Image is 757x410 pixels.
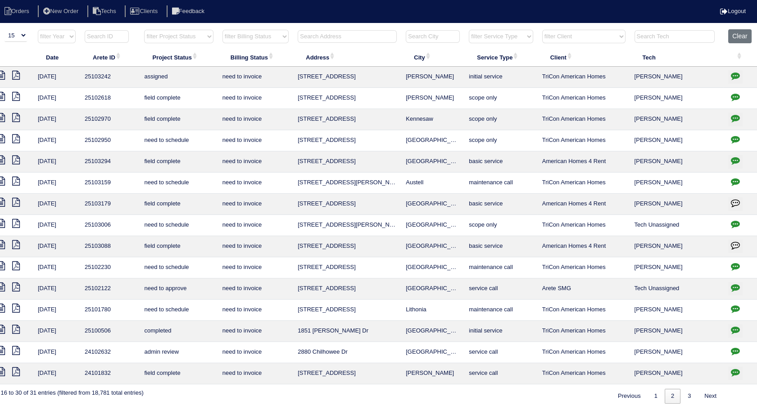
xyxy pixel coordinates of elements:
[401,342,464,363] td: [GEOGRAPHIC_DATA]
[293,88,401,109] td: [STREET_ADDRESS]
[630,278,724,300] td: Tech Unassigned
[140,109,218,130] td: field complete
[464,151,537,173] td: basic service
[630,215,724,236] td: Tech Unassigned
[80,130,140,151] td: 25102950
[401,151,464,173] td: [GEOGRAPHIC_DATA]
[80,300,140,321] td: 25101780
[293,215,401,236] td: [STREET_ADDRESS][PERSON_NAME]
[538,130,630,151] td: TriCon American Homes
[630,194,724,215] td: [PERSON_NAME]
[140,173,218,194] td: need to schedule
[464,342,537,363] td: service call
[293,278,401,300] td: [STREET_ADDRESS]
[464,109,537,130] td: scope only
[293,48,401,67] th: Address: activate to sort column ascending
[401,109,464,130] td: Kennesaw
[87,5,123,18] li: Techs
[681,389,697,404] a: 3
[33,300,80,321] td: [DATE]
[630,48,724,67] th: Tech
[630,88,724,109] td: [PERSON_NAME]
[464,88,537,109] td: scope only
[630,109,724,130] td: [PERSON_NAME]
[464,300,537,321] td: maintenance call
[38,5,86,18] li: New Order
[125,5,165,18] li: Clients
[140,321,218,342] td: completed
[218,130,293,151] td: need to invoice
[293,173,401,194] td: [STREET_ADDRESS][PERSON_NAME]
[33,194,80,215] td: [DATE]
[401,173,464,194] td: Austell
[218,363,293,384] td: need to invoice
[538,278,630,300] td: Arete SMG
[630,363,724,384] td: [PERSON_NAME]
[538,67,630,88] td: TriCon American Homes
[218,151,293,173] td: need to invoice
[80,151,140,173] td: 25103294
[33,88,80,109] td: [DATE]
[140,342,218,363] td: admin review
[33,48,80,67] th: Date
[140,257,218,278] td: need to schedule
[298,30,397,43] input: Search Address
[218,278,293,300] td: need to invoice
[80,67,140,88] td: 25103242
[293,363,401,384] td: [STREET_ADDRESS]
[401,321,464,342] td: [GEOGRAPHIC_DATA]
[33,257,80,278] td: [DATE]
[33,173,80,194] td: [DATE]
[85,30,129,43] input: Search ID
[140,194,218,215] td: field complete
[80,278,140,300] td: 25102122
[293,67,401,88] td: [STREET_ADDRESS]
[630,300,724,321] td: [PERSON_NAME]
[218,173,293,194] td: need to invoice
[401,363,464,384] td: [PERSON_NAME]
[538,342,630,363] td: TriCon American Homes
[218,300,293,321] td: need to invoice
[538,215,630,236] td: TriCon American Homes
[612,389,647,404] a: Previous
[538,151,630,173] td: American Homes 4 Rent
[406,30,460,43] input: Search City
[80,88,140,109] td: 25102618
[665,389,680,404] a: 2
[80,236,140,257] td: 25103088
[80,257,140,278] td: 25102230
[464,278,537,300] td: service call
[464,363,537,384] td: service call
[33,109,80,130] td: [DATE]
[33,151,80,173] td: [DATE]
[140,88,218,109] td: field complete
[140,300,218,321] td: need to schedule
[401,88,464,109] td: [PERSON_NAME]
[33,236,80,257] td: [DATE]
[87,8,123,14] a: Techs
[630,236,724,257] td: [PERSON_NAME]
[218,236,293,257] td: need to invoice
[218,88,293,109] td: need to invoice
[401,67,464,88] td: [PERSON_NAME]
[401,300,464,321] td: Lithonia
[464,257,537,278] td: maintenance call
[630,130,724,151] td: [PERSON_NAME]
[33,215,80,236] td: [DATE]
[630,257,724,278] td: [PERSON_NAME]
[401,130,464,151] td: [GEOGRAPHIC_DATA]
[140,130,218,151] td: need to schedule
[464,48,537,67] th: Service Type: activate to sort column ascending
[167,5,212,18] li: Feedback
[630,321,724,342] td: [PERSON_NAME]
[464,321,537,342] td: initial service
[538,48,630,67] th: Client: activate to sort column ascending
[538,109,630,130] td: TriCon American Homes
[538,88,630,109] td: TriCon American Homes
[538,236,630,257] td: American Homes 4 Rent
[630,342,724,363] td: [PERSON_NAME]
[218,321,293,342] td: need to invoice
[630,173,724,194] td: [PERSON_NAME]
[728,29,751,43] button: Clear
[140,278,218,300] td: need to approve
